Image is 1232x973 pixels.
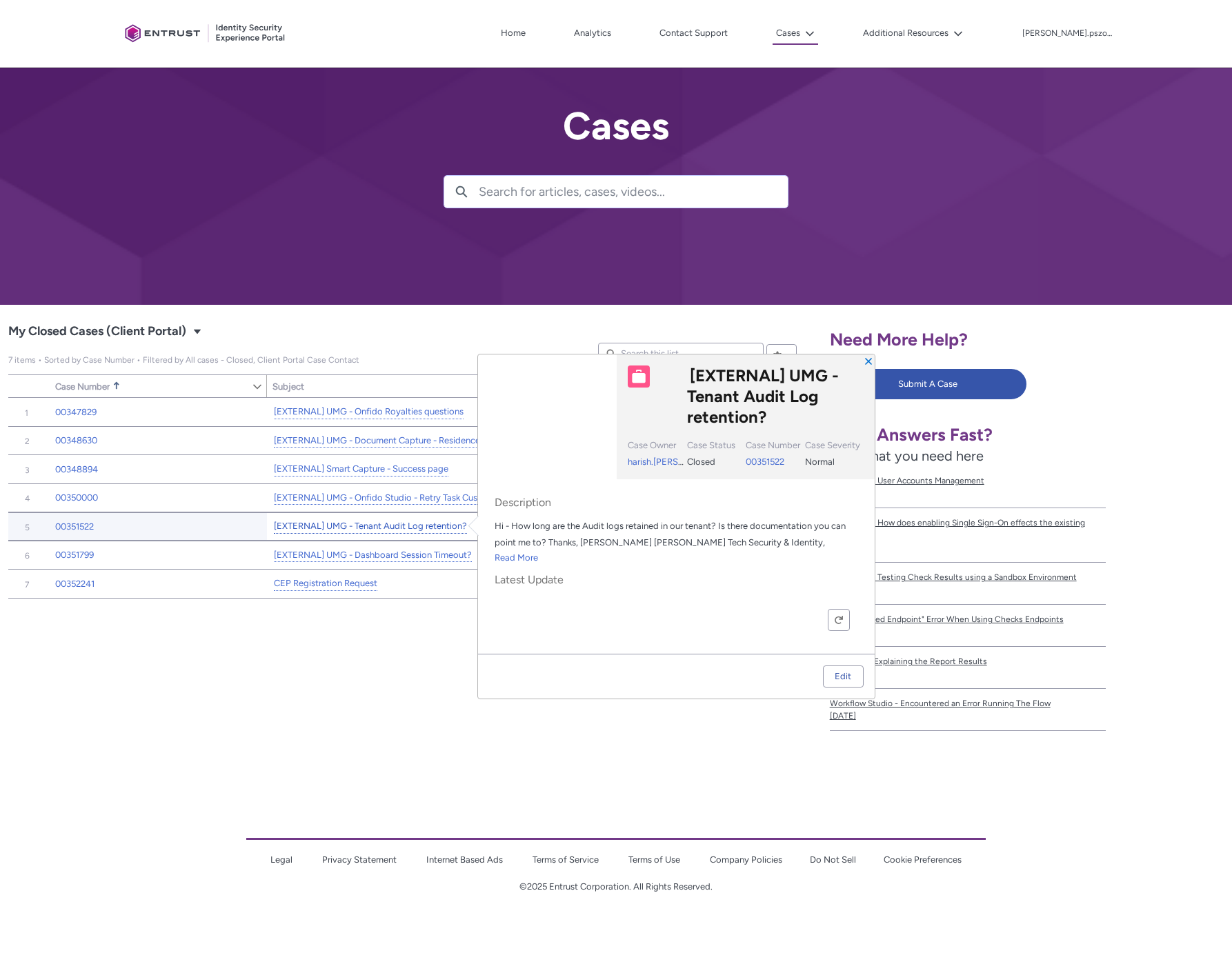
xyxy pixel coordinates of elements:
[55,405,97,419] a: 00347829
[830,655,1106,668] span: Watchlist - Explaining the Report Results
[830,448,984,464] span: Find what you need here
[687,439,743,455] div: Case Status
[495,552,538,563] a: Read More
[687,457,715,467] span: Closed
[835,666,851,687] div: Edit
[495,573,858,587] span: Latest Update
[274,548,472,563] a: [EXTERNAL] UMG - Dashboard Session Timeout?
[426,854,503,865] a: Internet Based Ads
[274,434,508,448] a: [EXTERNAL] UMG - Document Capture - Residence Permit
[687,365,839,427] lightning-formatted-text: [EXTERNAL] UMG - Tenant Audit Log retention?
[570,23,615,43] a: Analytics, opens in new tab
[497,23,529,43] a: Home
[824,666,862,687] a: Edit
[830,711,856,721] lightning-formatted-date-time: [DATE]
[656,23,731,43] a: Contact Support
[189,323,206,339] button: Select a List View: Cases
[274,519,467,534] a: [EXTERNAL] UMG - Tenant Audit Log retention?
[598,343,764,365] input: Search this list...
[495,521,846,597] span: Hi - How long are the Audit logs retained in our tenant? Is there documentation you can point me ...
[628,365,650,388] img: Case
[479,176,788,208] input: Search for articles, cases, videos...
[246,880,986,894] p: ©2025 Entrust Corporation. All Rights Reserved.
[773,23,818,45] button: Cases
[274,462,448,477] a: [EXTERNAL] Smart Capture - Success page
[830,571,1106,583] span: Dashboard - Testing Check Results using a Sandbox Environment
[746,439,802,455] div: Case Number
[1022,26,1113,39] button: User Profile jake.pszonowsky
[830,697,1106,710] span: Workflow Studio - Encountered an Error Running The Flow
[860,23,966,43] button: Additional Resources
[274,576,377,591] a: CEP Registration Request
[746,457,784,467] a: 00351522
[884,854,962,865] a: Cookie Preferences
[55,520,94,534] a: 00351522
[55,548,94,562] a: 00351799
[828,609,850,631] button: Refresh this feed
[628,854,680,865] a: Terms of Use
[55,577,95,591] a: 00352241
[55,434,97,448] a: 00348630
[1169,910,1232,973] iframe: Qualified Messenger
[495,496,858,510] span: Description
[710,854,782,865] a: Company Policies
[805,439,861,455] div: Case Severity
[766,344,797,366] button: List View Controls
[55,463,98,477] a: 00348894
[830,329,968,350] span: Need More Help?
[270,854,292,865] a: Legal
[533,854,599,865] a: Terms of Service
[830,424,1106,445] h1: Need Answers Fast?
[274,491,593,505] a: [EXTERNAL] UMG - Onfido Studio - Retry Task Custom Retry Reason - new lines
[830,516,1106,541] span: Dashboard - How does enabling Single Sign-On effects the existing users?
[444,105,788,148] h2: Cases
[628,457,725,467] a: harish.[PERSON_NAME]
[805,457,835,467] span: Normal
[444,176,479,208] button: Search
[495,603,858,637] div: Feed
[830,369,1027,399] button: Submit A Case
[8,355,359,365] span: My Closed Cases (Client Portal)
[478,354,875,479] header: Highlights panel header
[864,356,873,365] button: Close
[322,854,397,865] a: Privacy Statement
[1022,29,1112,39] p: [PERSON_NAME].pszonowsky
[830,613,1106,625] span: API - "Disabled Endpoint" Error When Using Checks Endpoints
[55,491,98,505] a: 00350000
[8,321,186,343] span: My Closed Cases (Client Portal)
[55,381,110,392] span: Case Number
[830,474,1106,487] span: Dashboard - User Accounts Management
[810,854,856,865] a: Do Not Sell
[274,405,464,419] a: [EXTERNAL] UMG - Onfido Royalties questions
[628,439,684,455] div: Case Owner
